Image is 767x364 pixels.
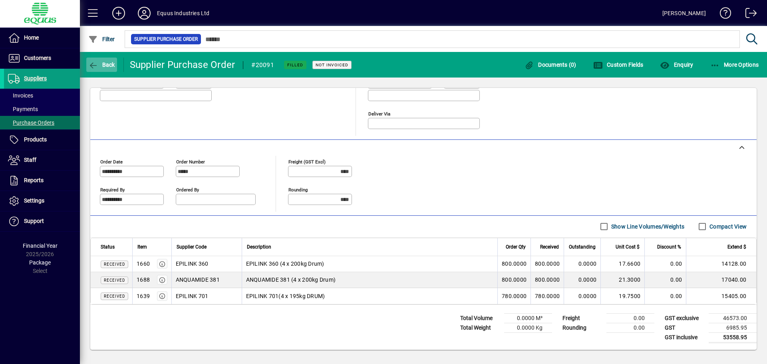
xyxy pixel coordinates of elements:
span: Description [247,243,271,251]
a: Home [4,28,80,48]
td: 0.00 [644,272,686,288]
mat-label: Deliver via [368,111,390,116]
span: Reports [24,177,44,183]
span: Back [88,62,115,68]
mat-label: Rounding [288,187,308,192]
div: 1660 [137,260,150,268]
td: EPILINK 360 [171,256,242,272]
td: ANQUAMIDE 381 [171,272,242,288]
button: Profile [131,6,157,20]
span: Financial Year [23,243,58,249]
app-page-header-button: Back [80,58,124,72]
button: Custom Fields [591,58,646,72]
span: Item [137,243,147,251]
span: Not Invoiced [316,62,348,68]
span: Outstanding [569,243,596,251]
span: EPILINK 360 (4 x 200kg Drum) [246,260,324,268]
a: Logout [739,2,757,28]
span: Home [24,34,39,41]
mat-label: Order number [176,159,205,164]
span: Received [104,278,125,282]
span: Payments [8,106,38,112]
a: Products [4,130,80,150]
mat-label: Required by [100,187,125,192]
td: EPILINK 701 [171,288,242,304]
button: Enquiry [658,58,695,72]
span: Discount % [657,243,681,251]
span: Unit Cost $ [616,243,640,251]
span: Status [101,243,115,251]
td: 19.7500 [600,288,644,304]
td: 800.0000 [497,256,531,272]
button: Back [86,58,117,72]
td: 0.0000 [564,288,600,304]
span: EPILINK 701(4 x 195kg DRUM) [246,292,325,300]
td: 0.0000 Kg [504,323,552,332]
a: Knowledge Base [714,2,731,28]
span: Settings [24,197,44,204]
span: Staff [24,157,36,163]
span: Products [24,136,47,143]
span: Received [104,294,125,298]
td: 0.00 [606,323,654,332]
div: 1688 [137,276,150,284]
span: Received [540,243,559,251]
td: 14128.00 [686,256,756,272]
td: 800.0000 [497,272,531,288]
div: 1639 [137,292,150,300]
a: Customers [4,48,80,68]
td: 17.6600 [600,256,644,272]
span: More Options [710,62,759,68]
td: 21.3000 [600,272,644,288]
td: 780.0000 [531,288,564,304]
span: Support [24,218,44,224]
td: 0.0000 M³ [504,313,552,323]
button: More Options [708,58,761,72]
span: Filter [88,36,115,42]
a: Invoices [4,89,80,102]
td: Total Weight [456,323,504,332]
td: 800.0000 [531,272,564,288]
button: Add [106,6,131,20]
td: GST [661,323,709,332]
a: Purchase Orders [4,116,80,129]
span: Filled [287,62,303,68]
td: 6985.95 [709,323,757,332]
span: Purchase Orders [8,119,54,126]
span: Documents (0) [525,62,576,68]
span: Custom Fields [593,62,644,68]
td: Rounding [558,323,606,332]
td: Total Volume [456,313,504,323]
span: Customers [24,55,51,61]
td: 0.00 [644,256,686,272]
button: Documents (0) [523,58,578,72]
span: Invoices [8,92,33,99]
td: 17040.00 [686,272,756,288]
a: Staff [4,150,80,170]
td: 0.0000 [564,272,600,288]
span: Suppliers [24,75,47,82]
div: #20091 [251,59,274,72]
span: Package [29,259,51,266]
td: GST exclusive [661,313,709,323]
a: Payments [4,102,80,116]
mat-label: Freight (GST excl) [288,159,326,164]
a: Settings [4,191,80,211]
label: Show Line Volumes/Weights [610,223,684,231]
div: Equus Industries Ltd [157,7,210,20]
span: Order Qty [506,243,526,251]
label: Compact View [708,223,747,231]
td: 0.0000 [564,256,600,272]
td: 53558.95 [709,332,757,342]
div: Supplier Purchase Order [130,58,235,71]
span: Enquiry [660,62,693,68]
span: Supplier Purchase Order [134,35,198,43]
span: Extend $ [727,243,746,251]
td: 46573.00 [709,313,757,323]
div: [PERSON_NAME] [662,7,706,20]
td: 15405.00 [686,288,756,304]
td: 0.00 [606,313,654,323]
a: Support [4,211,80,231]
td: Freight [558,313,606,323]
td: 780.0000 [497,288,531,304]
